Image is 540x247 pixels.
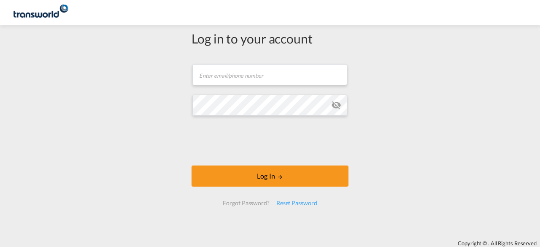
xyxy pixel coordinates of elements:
iframe: reCAPTCHA [206,124,334,157]
div: Reset Password [273,195,321,211]
div: Log in to your account [192,30,348,47]
button: LOGIN [192,166,348,187]
input: Enter email/phone number [192,64,347,85]
img: 2cc380806dec11f0a80b2ddbb5dcdb50.png [13,3,70,22]
div: Forgot Password? [219,195,273,211]
md-icon: icon-eye-off [331,100,341,110]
